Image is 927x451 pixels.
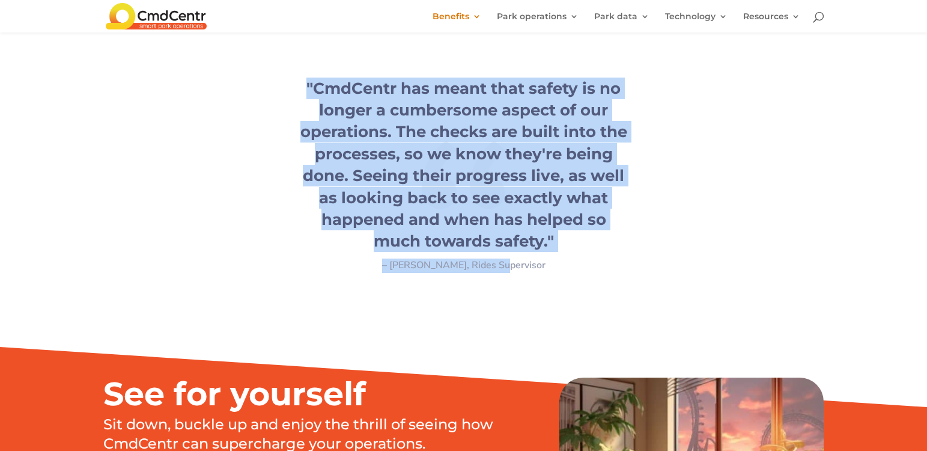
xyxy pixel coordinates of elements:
[433,12,481,32] a: Benefits
[299,259,629,273] p: – [PERSON_NAME], Rides Supervisor
[103,378,520,416] h2: See for yourself
[594,12,649,32] a: Park data
[300,79,627,251] span: "CmdCentr has meant that safety is no longer a cumbersome aspect of our operations. The checks ar...
[106,3,207,29] img: CmdCentr
[497,12,579,32] a: Park operations
[743,12,800,32] a: Resources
